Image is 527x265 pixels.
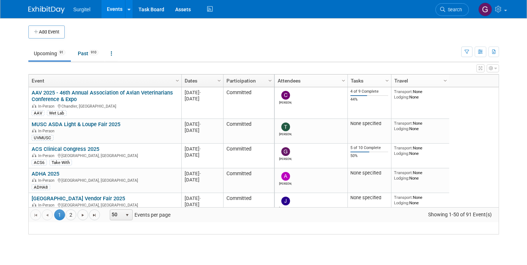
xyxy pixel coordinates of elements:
[49,160,72,165] div: Take With
[394,121,446,131] div: None None
[100,209,178,220] span: Events per page
[281,91,290,100] img: Christopher Martinez
[185,152,220,158] div: [DATE]
[77,209,88,220] a: Go to the next page
[394,200,409,205] span: Lodging:
[32,75,177,87] a: Event
[394,195,413,200] span: Transport:
[200,171,201,176] span: -
[32,203,36,206] img: In-Person Event
[110,210,122,220] span: 50
[173,75,181,85] a: Column Settings
[394,170,413,175] span: Transport:
[89,209,100,220] a: Go to the last page
[350,89,388,94] div: 4 of 9 Complete
[223,168,274,193] td: Committed
[281,123,290,131] img: Tim Faircloth
[394,195,446,205] div: None None
[350,121,388,127] div: None specified
[32,135,53,141] div: UVMUSC
[32,103,178,109] div: Chandler, [GEOGRAPHIC_DATA]
[185,195,220,201] div: [DATE]
[279,156,292,161] div: Gregg Szymanski
[185,146,220,152] div: [DATE]
[38,153,57,158] span: In-Person
[216,78,222,84] span: Column Settings
[223,193,274,211] td: Committed
[32,152,178,158] div: [GEOGRAPHIC_DATA], [GEOGRAPHIC_DATA]
[28,25,65,39] button: Add Event
[72,47,104,60] a: Past910
[32,170,59,177] a: ADHA 2025
[350,170,388,176] div: None specified
[32,89,173,103] a: AAV 2025 - 46th Annual Association of Avian Veterinarians Conference & Expo
[223,87,274,119] td: Committed
[350,195,388,201] div: None specified
[279,205,292,210] div: Joe Polin
[223,119,274,144] td: Committed
[80,212,86,218] span: Go to the next page
[394,176,409,181] span: Lodging:
[339,75,347,85] a: Column Settings
[185,170,220,177] div: [DATE]
[394,145,446,156] div: None None
[185,121,220,127] div: [DATE]
[185,201,220,208] div: [DATE]
[394,145,413,150] span: Transport:
[32,184,50,190] div: ADHA8
[226,75,269,87] a: Participation
[47,110,67,116] div: Wet Lab
[350,145,388,150] div: 5 of 10 Complete
[32,146,99,152] a: ACS Clinical Congress 2025
[32,177,178,183] div: [GEOGRAPHIC_DATA], [GEOGRAPHIC_DATA]
[215,75,223,85] a: Column Settings
[394,75,444,87] a: Travel
[279,131,292,136] div: Tim Faircloth
[394,170,446,181] div: None None
[394,126,409,131] span: Lodging:
[32,153,36,157] img: In-Person Event
[32,121,120,128] a: MUSC ASDA Light & Loupe Fair 2025
[350,97,388,102] div: 44%
[394,121,413,126] span: Transport:
[28,47,71,60] a: Upcoming91
[44,212,50,218] span: Go to the previous page
[32,202,178,208] div: [GEOGRAPHIC_DATA], [GEOGRAPHIC_DATA]
[200,146,201,152] span: -
[394,89,446,100] div: None None
[278,75,343,87] a: Attendees
[185,96,220,102] div: [DATE]
[32,178,36,182] img: In-Person Event
[200,90,201,95] span: -
[351,75,386,87] a: Tasks
[28,6,65,13] img: ExhibitDay
[32,195,125,202] a: [GEOGRAPHIC_DATA] Vendor Fair 2025
[442,78,448,84] span: Column Settings
[174,78,180,84] span: Column Settings
[124,212,130,218] span: select
[394,95,409,100] span: Lodging:
[32,160,47,165] div: ACS6
[38,104,57,109] span: In-Person
[478,3,492,16] img: Gregg Szymanski
[445,7,462,12] span: Search
[341,78,346,84] span: Column Settings
[65,209,76,220] a: 2
[73,7,90,12] span: Surgitel
[421,209,498,220] span: Showing 1-50 of 91 Event(s)
[394,89,413,94] span: Transport:
[281,197,290,205] img: Joe Polin
[57,50,65,55] span: 91
[279,100,292,104] div: Christopher Martinez
[42,209,53,220] a: Go to the previous page
[38,129,57,133] span: In-Person
[185,89,220,96] div: [DATE]
[266,75,274,85] a: Column Settings
[350,153,388,158] div: 50%
[185,127,220,133] div: [DATE]
[32,104,36,108] img: In-Person Event
[383,75,391,85] a: Column Settings
[32,110,44,116] div: AAV
[185,177,220,183] div: [DATE]
[435,3,469,16] a: Search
